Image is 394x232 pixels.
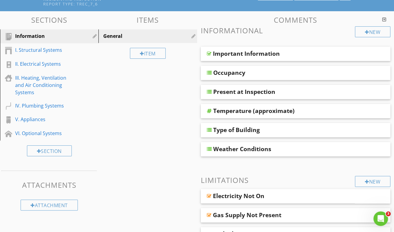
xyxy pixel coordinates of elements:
div: Type of Building [213,126,260,134]
div: Occupancy [213,69,245,76]
div: Attachment [21,200,78,210]
h3: Informational [201,26,391,35]
div: Gas Supply Not Present [213,211,281,219]
iframe: Intercom live chat [373,211,388,226]
div: Electricity Not On [213,192,264,200]
div: General [103,32,171,40]
h3: Limitations [201,176,391,184]
div: Present at Inspection [213,88,275,95]
h3: Items [98,16,197,24]
h3: Comments [201,16,391,24]
div: Weather Conditions [213,145,271,153]
div: III. Heating, Ventilation and Air Conditioning Systems [15,74,70,96]
div: Important Information [213,50,280,57]
div: I. Structural Systems [15,46,70,54]
div: Report Type: TREC_7_6 [43,2,260,6]
div: V. Appliances [15,116,70,123]
div: Temperature (approximate) [213,107,295,114]
div: IV. Plumbing Systems [15,102,70,109]
div: Information [15,32,70,40]
span: 3 [386,211,391,216]
div: New [355,176,390,187]
div: Section [27,145,72,156]
div: VI. Optional Systems [15,130,70,137]
div: Item [130,48,166,59]
div: II. Electrical Systems [15,60,70,68]
div: New [355,26,390,37]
